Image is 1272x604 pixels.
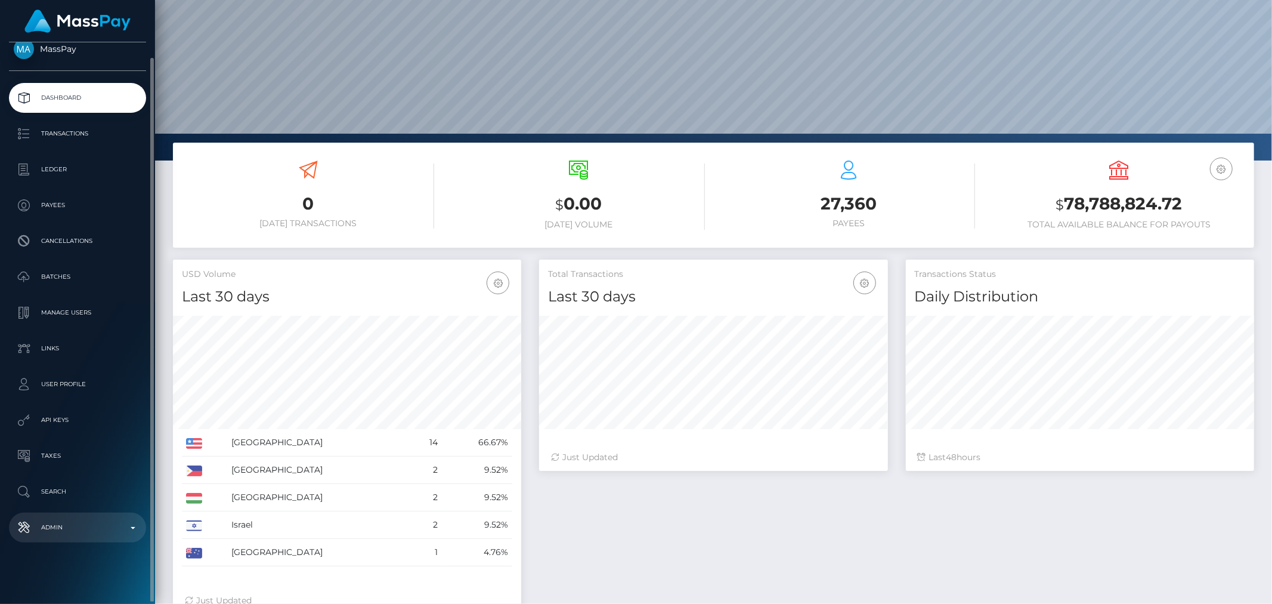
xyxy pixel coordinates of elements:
[182,192,434,215] h3: 0
[915,269,1245,281] h5: Transactions Status
[24,10,131,33] img: MassPay Logo
[14,268,141,286] p: Batches
[918,451,1242,464] div: Last hours
[9,119,146,149] a: Transactions
[14,340,141,358] p: Links
[946,452,957,463] span: 48
[411,511,442,539] td: 2
[14,232,141,250] p: Cancellations
[915,286,1245,307] h4: Daily Distribution
[411,457,442,484] td: 2
[186,466,202,476] img: PH.png
[9,477,146,507] a: Search
[14,196,141,214] p: Payees
[723,218,975,229] h6: Payees
[186,438,202,449] img: US.png
[14,447,141,465] p: Taxes
[442,429,512,457] td: 66.67%
[442,484,512,511] td: 9.52%
[9,83,146,113] a: Dashboard
[1056,196,1064,213] small: $
[411,539,442,566] td: 1
[9,405,146,435] a: API Keys
[182,218,434,229] h6: [DATE] Transactions
[14,483,141,501] p: Search
[9,441,146,471] a: Taxes
[9,369,146,399] a: User Profile
[452,192,704,217] h3: 0.00
[548,286,878,307] h4: Last 30 days
[442,457,512,484] td: 9.52%
[9,155,146,184] a: Ledger
[14,375,141,393] p: User Profile
[182,286,512,307] h4: Last 30 days
[14,519,141,537] p: Admin
[227,511,411,539] td: Israel
[411,429,442,457] td: 14
[551,451,875,464] div: Just Updated
[993,192,1245,217] h3: 78,788,824.72
[442,511,512,539] td: 9.52%
[14,304,141,322] p: Manage Users
[227,539,411,566] td: [GEOGRAPHIC_DATA]
[9,44,146,54] span: MassPay
[9,334,146,363] a: Links
[9,226,146,256] a: Cancellations
[993,220,1245,230] h6: Total Available Balance for Payouts
[14,161,141,178] p: Ledger
[452,220,704,230] h6: [DATE] Volume
[14,125,141,143] p: Transactions
[227,457,411,484] td: [GEOGRAPHIC_DATA]
[411,484,442,511] td: 2
[9,513,146,543] a: Admin
[9,262,146,292] a: Batches
[227,429,411,457] td: [GEOGRAPHIC_DATA]
[227,484,411,511] td: [GEOGRAPHIC_DATA]
[9,190,146,220] a: Payees
[555,196,564,213] small: $
[14,411,141,429] p: API Keys
[442,539,512,566] td: 4.76%
[186,548,202,559] img: AU.png
[14,89,141,107] p: Dashboard
[182,269,512,281] h5: USD Volume
[548,269,878,281] h5: Total Transactions
[723,192,975,215] h3: 27,360
[186,520,202,531] img: IL.png
[186,493,202,504] img: HU.png
[9,298,146,328] a: Manage Users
